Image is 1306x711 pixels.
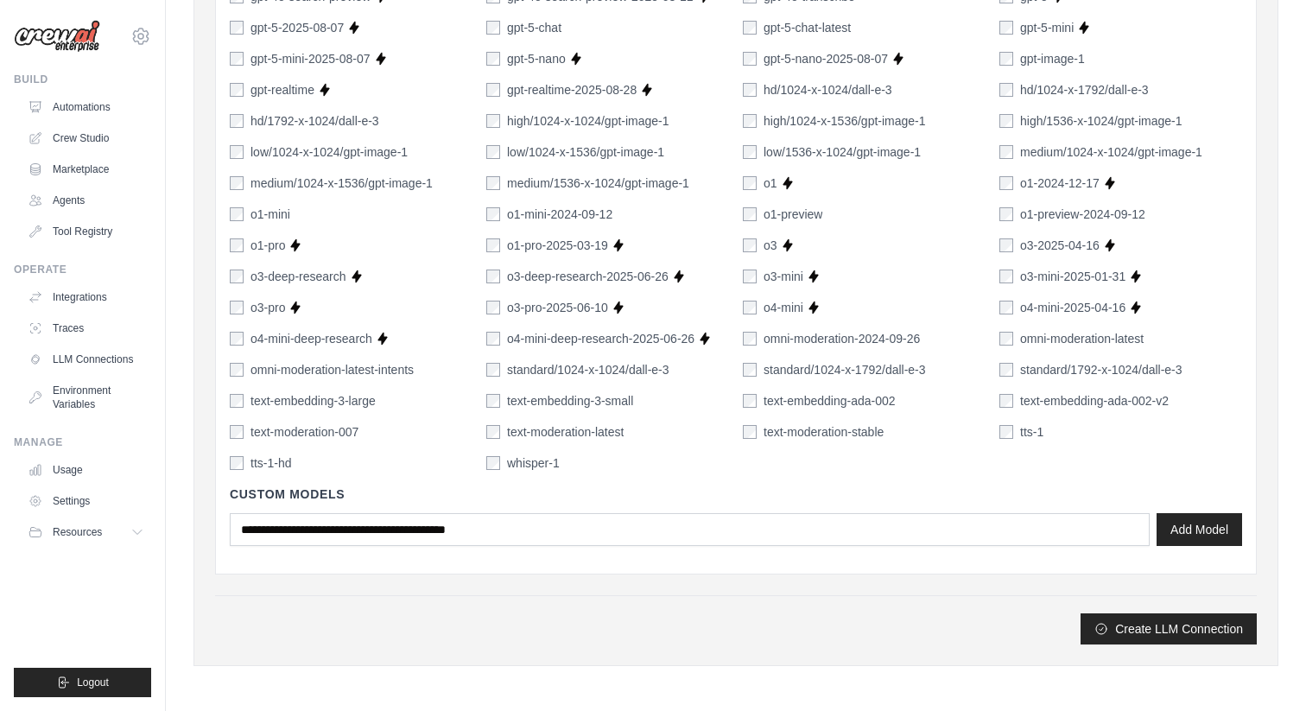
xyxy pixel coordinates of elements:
[743,301,757,314] input: o4-mini
[486,238,500,252] input: o1-pro-2025-03-19
[764,206,822,223] label: o1-preview
[250,268,346,285] label: o3-deep-research
[743,114,757,128] input: high/1024-x-1536/gpt-image-1
[1220,628,1306,711] iframe: Chat Widget
[743,394,757,408] input: text-embedding-ada-002
[14,73,151,86] div: Build
[507,268,669,285] label: o3-deep-research-2025-06-26
[764,175,777,192] label: o1
[486,21,500,35] input: gpt-5-chat
[743,176,757,190] input: o1
[1020,206,1145,223] label: o1-preview-2024-09-12
[250,454,291,472] label: tts-1-hd
[250,112,379,130] label: hd/1792-x-1024/dall-e-3
[1081,613,1257,644] button: Create LLM Connection
[21,314,151,342] a: Traces
[1020,19,1074,36] label: gpt-5-mini
[486,145,500,159] input: low/1024-x-1536/gpt-image-1
[507,423,624,441] label: text-moderation-latest
[764,143,921,161] label: low/1536-x-1024/gpt-image-1
[230,425,244,439] input: text-moderation-007
[1020,299,1125,316] label: o4-mini-2025-04-16
[999,301,1013,314] input: o4-mini-2025-04-16
[743,425,757,439] input: text-moderation-stable
[999,363,1013,377] input: standard/1792-x-1024/dall-e-3
[1020,50,1085,67] label: gpt-image-1
[486,207,500,221] input: o1-mini-2024-09-12
[21,218,151,245] a: Tool Registry
[507,237,608,254] label: o1-pro-2025-03-19
[743,207,757,221] input: o1-preview
[230,363,244,377] input: omni-moderation-latest-intents
[1020,268,1125,285] label: o3-mini-2025-01-31
[14,668,151,697] button: Logout
[1020,361,1182,378] label: standard/1792-x-1024/dall-e-3
[743,238,757,252] input: o3
[507,50,566,67] label: gpt-5-nano
[21,487,151,515] a: Settings
[1020,81,1149,98] label: hd/1024-x-1792/dall-e-3
[486,425,500,439] input: text-moderation-latest
[486,270,500,283] input: o3-deep-research-2025-06-26
[486,456,500,470] input: whisper-1
[1020,237,1100,254] label: o3-2025-04-16
[999,270,1013,283] input: o3-mini-2025-01-31
[250,299,285,316] label: o3-pro
[250,237,285,254] label: o1-pro
[1020,112,1182,130] label: high/1536-x-1024/gpt-image-1
[507,299,608,316] label: o3-pro-2025-06-10
[743,270,757,283] input: o3-mini
[1020,175,1100,192] label: o1-2024-12-17
[250,81,314,98] label: gpt-realtime
[21,187,151,214] a: Agents
[507,361,669,378] label: standard/1024-x-1024/dall-e-3
[507,206,612,223] label: o1-mini-2024-09-12
[999,207,1013,221] input: o1-preview-2024-09-12
[14,263,151,276] div: Operate
[250,19,344,36] label: gpt-5-2025-08-07
[250,392,376,409] label: text-embedding-3-large
[230,486,1242,503] h4: Custom Models
[764,19,851,36] label: gpt-5-chat-latest
[764,423,884,441] label: text-moderation-stable
[764,392,896,409] label: text-embedding-ada-002
[230,301,244,314] input: o3-pro
[230,394,244,408] input: text-embedding-3-large
[764,361,926,378] label: standard/1024-x-1792/dall-e-3
[507,19,561,36] label: gpt-5-chat
[764,112,926,130] label: high/1024-x-1536/gpt-image-1
[764,268,803,285] label: o3-mini
[507,330,694,347] label: o4-mini-deep-research-2025-06-26
[230,176,244,190] input: medium/1024-x-1536/gpt-image-1
[1020,423,1043,441] label: tts-1
[230,114,244,128] input: hd/1792-x-1024/dall-e-3
[743,83,757,97] input: hd/1024-x-1024/dall-e-3
[486,114,500,128] input: high/1024-x-1024/gpt-image-1
[507,175,689,192] label: medium/1536-x-1024/gpt-image-1
[230,332,244,346] input: o4-mini-deep-research
[999,21,1013,35] input: gpt-5-mini
[743,52,757,66] input: gpt-5-nano-2025-08-07
[1020,392,1169,409] label: text-embedding-ada-002-v2
[743,145,757,159] input: low/1536-x-1024/gpt-image-1
[486,363,500,377] input: standard/1024-x-1024/dall-e-3
[486,52,500,66] input: gpt-5-nano
[999,176,1013,190] input: o1-2024-12-17
[21,518,151,546] button: Resources
[250,175,433,192] label: medium/1024-x-1536/gpt-image-1
[764,237,777,254] label: o3
[764,330,920,347] label: omni-moderation-2024-09-26
[250,50,371,67] label: gpt-5-mini-2025-08-07
[21,456,151,484] a: Usage
[230,238,244,252] input: o1-pro
[21,124,151,152] a: Crew Studio
[999,332,1013,346] input: omni-moderation-latest
[230,52,244,66] input: gpt-5-mini-2025-08-07
[507,112,669,130] label: high/1024-x-1024/gpt-image-1
[230,456,244,470] input: tts-1-hd
[743,332,757,346] input: omni-moderation-2024-09-26
[250,143,408,161] label: low/1024-x-1024/gpt-image-1
[1157,513,1242,546] button: Add Model
[230,270,244,283] input: o3-deep-research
